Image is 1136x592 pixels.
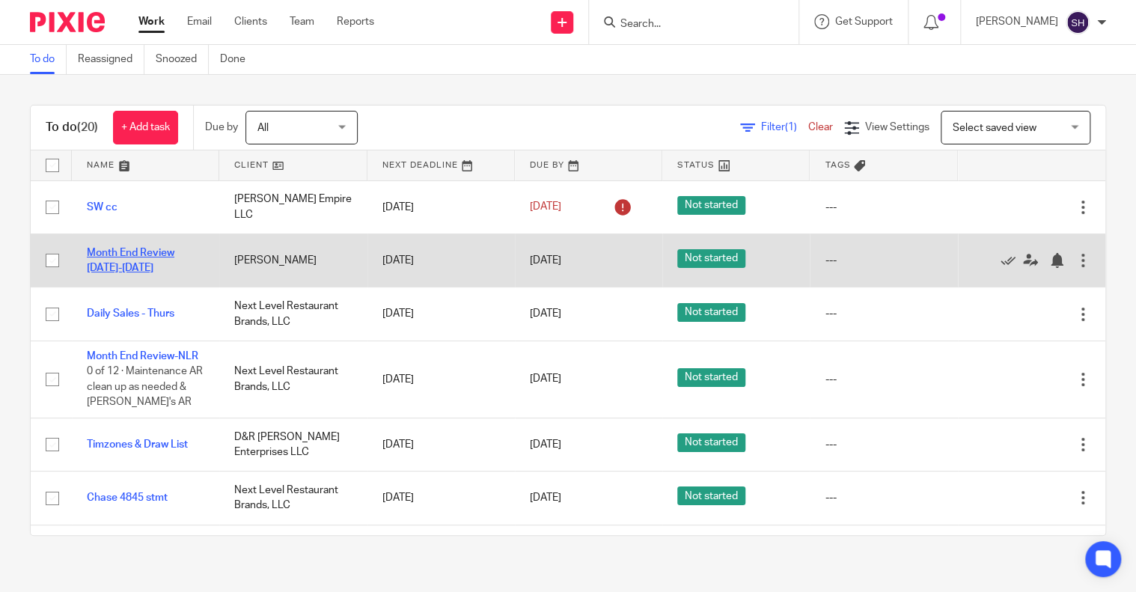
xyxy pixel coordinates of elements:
[677,368,745,387] span: Not started
[87,248,174,273] a: Month End Review [DATE]-[DATE]
[30,45,67,74] a: To do
[87,492,168,503] a: Chase 4845 stmt
[1066,10,1090,34] img: svg%3E
[138,14,165,29] a: Work
[367,472,515,525] td: [DATE]
[290,14,314,29] a: Team
[187,14,212,29] a: Email
[825,253,942,268] div: ---
[825,372,942,387] div: ---
[825,490,942,505] div: ---
[219,472,367,525] td: Next Level Restaurant Brands, LLC
[825,200,942,215] div: ---
[87,439,188,450] a: Timzones & Draw List
[677,249,745,268] span: Not started
[808,122,833,132] a: Clear
[46,120,98,135] h1: To do
[156,45,209,74] a: Snoozed
[619,18,754,31] input: Search
[367,234,515,287] td: [DATE]
[219,418,367,471] td: D&R [PERSON_NAME] Enterprises LLC
[87,308,174,319] a: Daily Sales - Thurs
[953,123,1036,133] span: Select saved view
[219,341,367,418] td: Next Level Restaurant Brands, LLC
[976,14,1058,29] p: [PERSON_NAME]
[530,308,561,319] span: [DATE]
[367,418,515,471] td: [DATE]
[78,45,144,74] a: Reassigned
[219,525,367,578] td: D&R [PERSON_NAME] Enterprises LLC
[87,366,203,407] span: 0 of 12 · Maintenance AR clean up as needed & [PERSON_NAME]'s AR
[257,123,269,133] span: All
[113,111,178,144] a: + Add task
[1001,253,1023,268] a: Mark as done
[677,433,745,452] span: Not started
[530,492,561,503] span: [DATE]
[825,161,850,169] span: Tags
[219,287,367,341] td: Next Level Restaurant Brands, LLC
[677,303,745,322] span: Not started
[785,122,797,132] span: (1)
[87,202,117,213] a: SW cc
[220,45,257,74] a: Done
[825,437,942,452] div: ---
[367,525,515,578] td: [DATE]
[835,16,893,27] span: Get Support
[205,120,238,135] p: Due by
[530,374,561,385] span: [DATE]
[530,202,561,213] span: [DATE]
[825,306,942,321] div: ---
[234,14,267,29] a: Clients
[865,122,929,132] span: View Settings
[87,351,198,361] a: Month End Review-NLR
[677,196,745,215] span: Not started
[367,180,515,234] td: [DATE]
[367,341,515,418] td: [DATE]
[219,234,367,287] td: [PERSON_NAME]
[677,486,745,505] span: Not started
[77,121,98,133] span: (20)
[761,122,808,132] span: Filter
[367,287,515,341] td: [DATE]
[219,180,367,234] td: [PERSON_NAME] Empire LLC
[30,12,105,32] img: Pixie
[337,14,374,29] a: Reports
[530,255,561,266] span: [DATE]
[530,439,561,450] span: [DATE]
